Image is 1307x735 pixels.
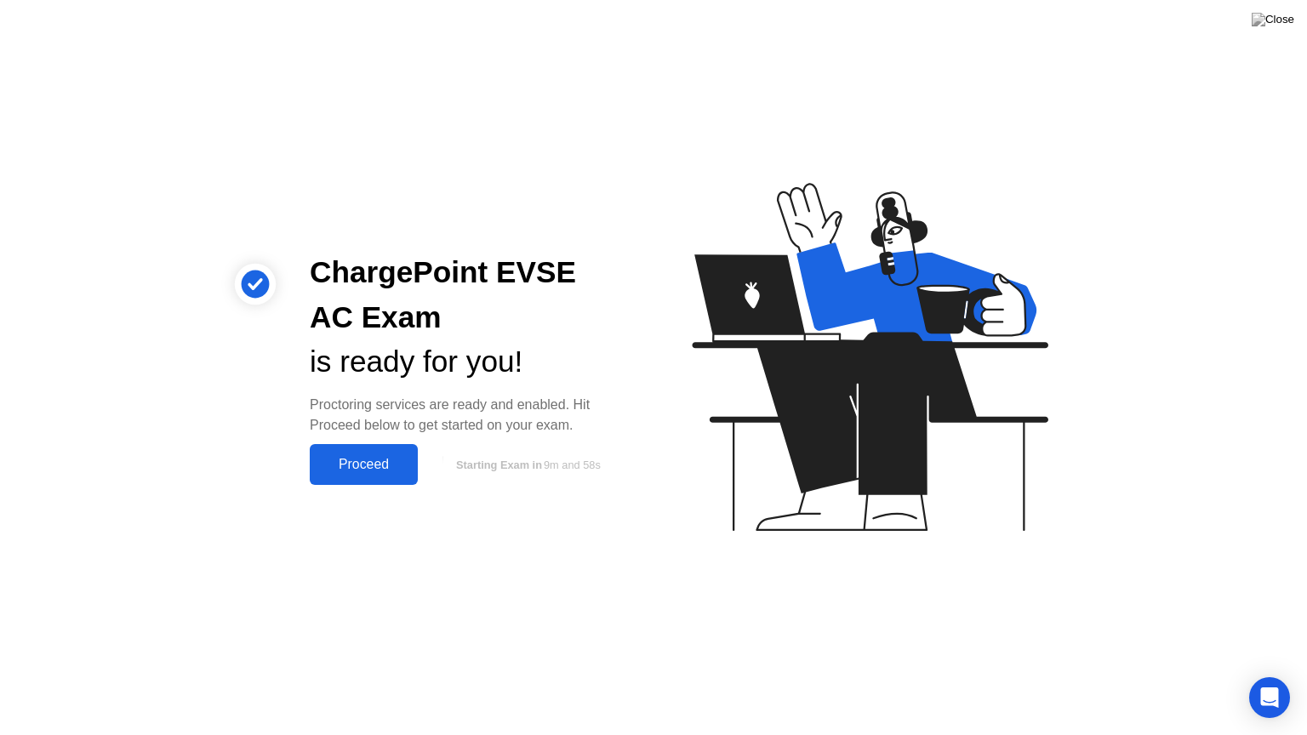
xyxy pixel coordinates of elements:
button: Starting Exam in9m and 58s [426,448,626,481]
div: Proctoring services are ready and enabled. Hit Proceed below to get started on your exam. [310,395,626,436]
div: ChargePoint EVSE AC Exam [310,250,626,340]
button: Proceed [310,444,418,485]
span: 9m and 58s [544,459,601,471]
div: is ready for you! [310,339,626,385]
div: Proceed [315,457,413,472]
div: Open Intercom Messenger [1249,677,1290,718]
img: Close [1252,13,1294,26]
